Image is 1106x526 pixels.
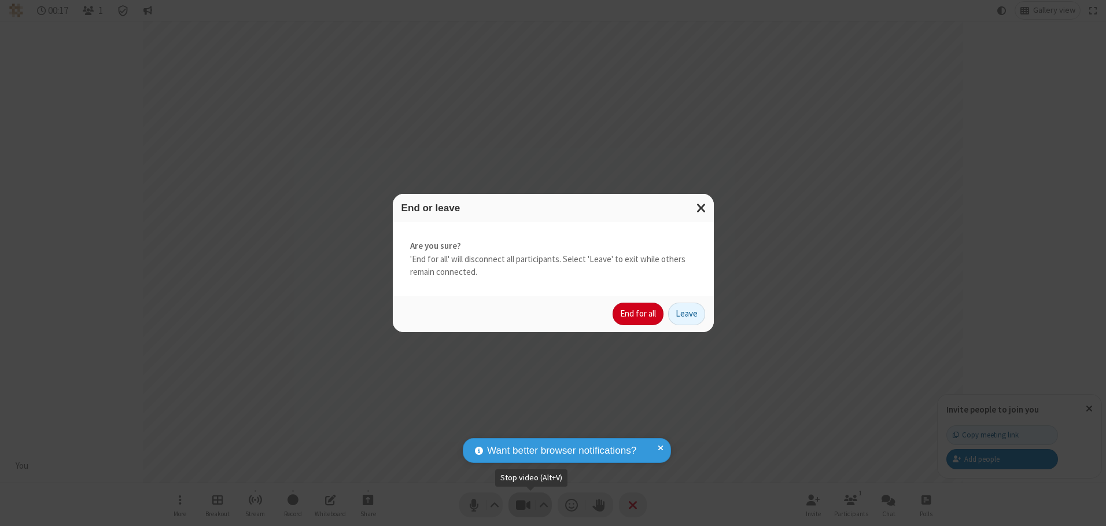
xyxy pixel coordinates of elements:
div: 'End for all' will disconnect all participants. Select 'Leave' to exit while others remain connec... [393,222,714,296]
button: End for all [613,303,663,326]
button: Leave [668,303,705,326]
span: Want better browser notifications? [487,443,636,458]
strong: Are you sure? [410,240,696,253]
button: Close modal [690,194,714,222]
h3: End or leave [401,203,705,214]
